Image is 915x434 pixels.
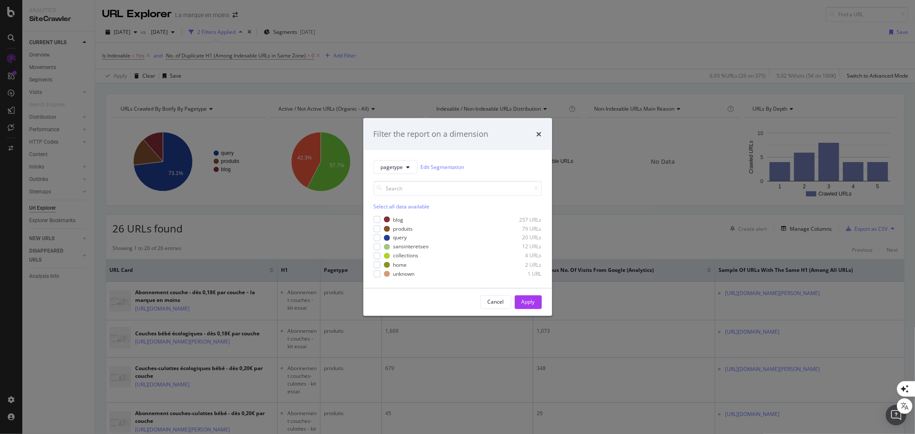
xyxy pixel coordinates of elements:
div: collections [393,252,419,259]
button: Cancel [480,295,511,309]
a: Edit Segmentation [421,163,465,172]
button: pagetype [374,160,417,174]
div: Select all data available [374,202,542,210]
div: Open Intercom Messenger [886,405,906,425]
div: 1 URL [500,270,542,277]
div: Cancel [488,298,504,306]
div: 79 URLs [500,225,542,232]
input: Search [374,181,542,196]
div: 12 URLs [500,243,542,250]
div: unknown [393,270,415,277]
div: home [393,261,407,268]
div: blog [393,216,404,223]
div: Apply [522,298,535,306]
div: 257 URLs [500,216,542,223]
div: 4 URLs [500,252,542,259]
div: sansinteretseo [393,243,429,250]
div: modal [363,118,552,316]
div: 20 URLs [500,234,542,241]
div: produits [393,225,413,232]
div: times [537,129,542,140]
button: Apply [515,295,542,309]
div: 2 URLs [500,261,542,268]
span: pagetype [381,163,403,171]
div: Filter the report on a dimension [374,129,489,140]
div: query [393,234,407,241]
